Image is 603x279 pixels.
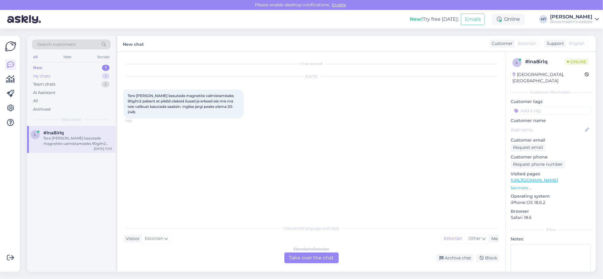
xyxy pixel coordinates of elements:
div: Archive chat [436,254,474,262]
div: Estonian [441,234,465,243]
div: Estonian to Estonian [294,246,329,252]
div: Visitor [123,236,140,242]
div: [PERSON_NAME] [550,14,593,19]
p: Customer tags [511,99,591,105]
div: Request phone number [511,160,565,168]
div: Block [476,254,499,262]
div: 1 [102,65,110,71]
a: [URL][DOMAIN_NAME] [511,177,558,183]
p: iPhone OS 18.6.2 [511,199,591,206]
span: English [569,40,585,47]
div: Customer [489,40,513,47]
div: [DATE] [123,74,499,79]
div: My chats [33,73,50,79]
div: Web [62,53,73,61]
div: All [32,53,39,61]
div: Extra [511,227,591,232]
span: 11:03 [125,119,148,123]
p: Customer name [511,118,591,124]
span: #lna8irlq [43,130,64,136]
span: l [516,60,518,65]
div: Tere [PERSON_NAME] kasutada magnetite valmistamiseks 90g/m2 paberit et pildid oleksid ilusad ja e... [43,136,112,146]
div: Chat started [123,61,499,67]
div: Support [544,40,564,47]
span: Search customers [37,41,76,48]
input: Add a tag [511,106,591,115]
p: Safari 18.6 [511,215,591,221]
div: # lna8irlq [525,58,565,65]
b: New! [410,16,423,22]
span: New chats [62,117,81,122]
span: Other [468,236,481,241]
div: Team chats [33,81,55,87]
span: Enable [330,2,348,8]
span: Estonian [518,40,536,47]
p: Customer email [511,137,591,143]
p: Operating system [511,193,591,199]
label: New chat [123,39,144,48]
span: Online [565,58,589,65]
div: 1 [102,73,110,79]
div: Customer information [511,89,591,95]
div: AI Assistant [33,90,55,96]
p: Browser [511,208,591,215]
p: See more ... [511,185,591,191]
div: Büroomaailm's website [550,19,593,24]
div: Socials [96,53,111,61]
div: 3 [101,81,110,87]
div: Me [489,236,498,242]
div: All [33,98,38,104]
div: Try free [DATE]: [410,16,459,23]
div: New [33,65,42,71]
span: Tere [PERSON_NAME] kasutada magnetite valmistamiseks 90g/m2 paberit et pildid oleksid ilusad ja e... [128,93,235,114]
div: Archived [33,106,51,112]
div: Take over the chat [284,252,339,263]
div: Online [492,14,525,25]
span: Estonian [145,235,163,242]
div: [GEOGRAPHIC_DATA], [GEOGRAPHIC_DATA] [512,71,585,84]
p: Customer phone [511,154,591,160]
p: Notes [511,236,591,242]
span: l [34,132,36,137]
div: MT [539,15,548,24]
div: [DATE] 11:03 [94,146,112,151]
div: Request email [511,143,546,152]
a: [PERSON_NAME]Büroomaailm's website [550,14,599,24]
img: Askly Logo [5,41,16,52]
p: Visited pages [511,171,591,177]
input: Add name [511,127,584,133]
div: Choose the language and reply [123,226,499,231]
button: Emails [461,14,485,25]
